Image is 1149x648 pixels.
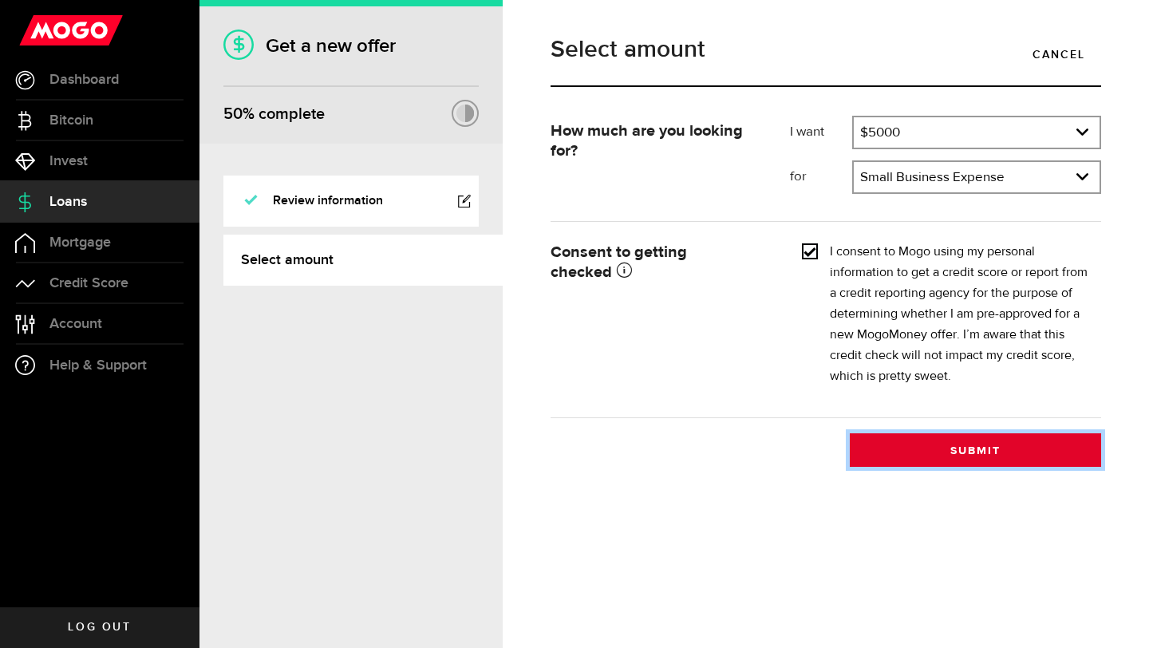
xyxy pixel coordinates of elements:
[551,123,743,159] strong: How much are you looking for?
[13,6,61,54] button: Open LiveChat chat widget
[854,117,1100,148] a: expand select
[49,195,87,209] span: Loans
[551,244,687,280] strong: Consent to getting checked
[790,168,852,187] label: for
[802,242,818,258] input: I consent to Mogo using my personal information to get a credit score or report from a credit rep...
[223,176,479,227] a: Review information
[850,433,1101,467] button: Submit
[49,235,111,250] span: Mortgage
[49,73,119,87] span: Dashboard
[830,242,1089,387] label: I consent to Mogo using my personal information to get a credit score or report from a credit rep...
[223,100,325,128] div: % complete
[49,154,88,168] span: Invest
[854,162,1100,192] a: expand select
[49,317,102,331] span: Account
[790,123,852,142] label: I want
[49,276,128,290] span: Credit Score
[49,113,93,128] span: Bitcoin
[223,235,503,286] a: Select amount
[1017,38,1101,71] a: Cancel
[49,358,147,373] span: Help & Support
[223,34,479,57] h1: Get a new offer
[68,622,131,633] span: Log out
[551,38,1101,61] h1: Select amount
[223,105,243,124] span: 50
